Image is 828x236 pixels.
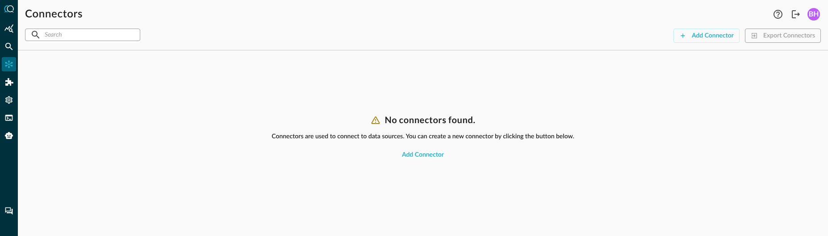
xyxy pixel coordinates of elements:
button: Add Connector [673,29,740,43]
span: There are no connectors available to export. [745,29,821,43]
button: Add Connector [397,148,449,162]
div: Federated Search [2,39,16,54]
div: Settings [2,93,16,107]
div: Connectors [2,57,16,71]
div: Add Connector [692,30,734,41]
div: FSQL [2,111,16,125]
span: Connectors are used to connect to data sources. You can create a new connector by clicking the bu... [272,132,574,141]
h3: No connectors found. [385,115,475,125]
button: Logout [789,7,803,21]
h1: Connectors [25,7,83,21]
div: Add Connector [402,149,444,161]
div: Summary Insights [2,21,16,36]
div: Query Agent [2,128,16,143]
div: Addons [2,75,17,89]
input: Search [45,26,120,43]
div: Chat [2,204,16,218]
button: Help [771,7,785,21]
div: BH [807,8,820,21]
